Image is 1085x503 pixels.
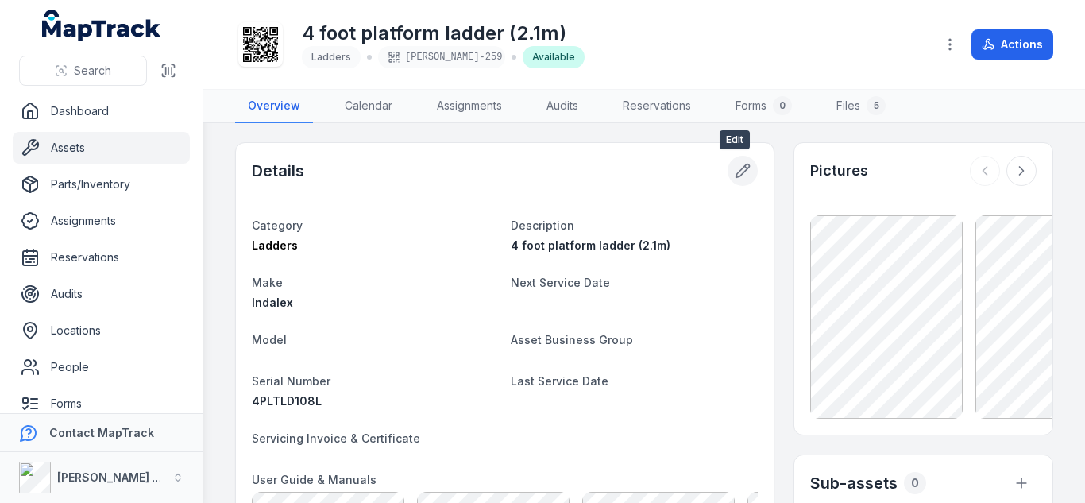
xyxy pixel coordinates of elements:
span: Ladders [252,238,298,252]
button: Search [19,56,147,86]
span: Servicing Invoice & Certificate [252,431,420,445]
span: Edit [720,130,750,149]
span: Make [252,276,283,289]
a: Reservations [13,242,190,273]
a: Audits [534,90,591,123]
div: 0 [773,96,792,115]
span: Model [252,333,287,346]
a: Dashboard [13,95,190,127]
button: Actions [971,29,1053,60]
a: Assignments [424,90,515,123]
span: Asset Business Group [511,333,633,346]
a: Forms [13,388,190,420]
span: Search [74,63,111,79]
span: Ladders [311,51,351,63]
div: 0 [904,472,926,494]
a: Reservations [610,90,704,123]
h2: Sub-assets [810,472,898,494]
div: Available [523,46,585,68]
span: Indalex [252,296,293,309]
a: Locations [13,315,190,346]
a: Audits [13,278,190,310]
h3: Pictures [810,160,868,182]
a: People [13,351,190,383]
h2: Details [252,160,304,182]
strong: Contact MapTrack [49,426,154,439]
strong: [PERSON_NAME] Air [57,470,168,484]
h1: 4 foot platform ladder (2.1m) [302,21,585,46]
div: 5 [867,96,886,115]
span: Next Service Date [511,276,610,289]
a: MapTrack [42,10,161,41]
a: Forms0 [723,90,805,123]
a: Parts/Inventory [13,168,190,200]
a: Overview [235,90,313,123]
span: 4 foot platform ladder (2.1m) [511,238,670,252]
a: Assets [13,132,190,164]
span: Description [511,219,574,232]
span: Serial Number [252,374,330,388]
a: Files5 [824,90,898,123]
span: Category [252,219,303,232]
span: Last Service Date [511,374,608,388]
a: Assignments [13,205,190,237]
span: 4PLTLD108L [252,394,322,408]
span: User Guide & Manuals [252,473,376,486]
a: Calendar [332,90,405,123]
div: [PERSON_NAME]-259 [378,46,505,68]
